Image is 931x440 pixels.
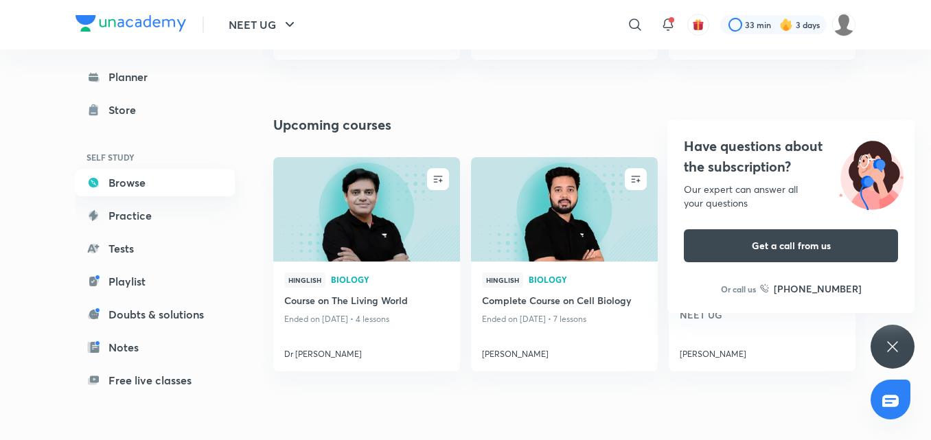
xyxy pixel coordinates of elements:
[108,102,144,118] div: Store
[469,156,659,262] img: new-thumbnail
[482,343,647,360] a: [PERSON_NAME]
[779,18,793,32] img: streak
[284,273,325,288] span: Hinglish
[684,229,898,262] button: Get a call from us
[331,275,449,285] a: Biology
[273,157,460,262] a: new-thumbnail
[529,275,647,285] a: Biology
[76,301,235,328] a: Doubts & solutions
[284,293,449,310] a: Course on The Living World
[76,15,186,32] img: Company Logo
[271,156,461,262] img: new-thumbnail
[76,146,235,169] h6: SELF STUDY
[482,310,647,328] p: Ended on [DATE] • 7 lessons
[76,202,235,229] a: Practice
[220,11,306,38] button: NEET UG
[76,268,235,295] a: Playlist
[721,283,756,295] p: Or call us
[529,275,647,283] span: Biology
[818,118,855,132] a: SEE ALL
[331,275,449,283] span: Biology
[76,334,235,361] a: Notes
[684,136,898,177] h4: Have questions about the subscription?
[284,343,449,360] a: Dr [PERSON_NAME]
[760,281,862,296] a: [PHONE_NUMBER]
[273,115,391,135] h2: Upcoming courses
[832,13,855,36] img: Tarmanjot Singh
[680,343,844,360] a: [PERSON_NAME]
[828,136,915,210] img: ttu_illustration_new.svg
[76,367,235,394] a: Free live classes
[482,293,647,310] a: Complete Course on Cell Biology
[76,235,235,262] a: Tests
[76,63,235,91] a: Planner
[687,14,709,36] button: avatar
[482,273,523,288] span: Hinglish
[76,15,186,35] a: Company Logo
[692,19,704,31] img: avatar
[774,281,862,296] h6: [PHONE_NUMBER]
[471,157,658,262] a: new-thumbnail
[284,310,449,328] p: Ended on [DATE] • 4 lessons
[76,96,235,124] a: Store
[684,183,898,210] div: Our expert can answer all your questions
[76,169,235,196] a: Browse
